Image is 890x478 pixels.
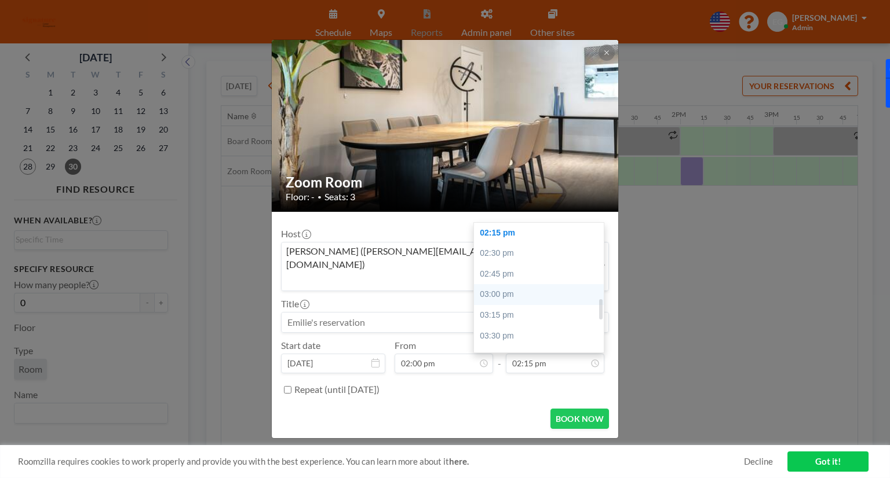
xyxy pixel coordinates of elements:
[474,346,610,367] div: 03:45 pm
[283,273,589,288] input: Search for option
[294,384,380,395] label: Repeat (until [DATE])
[282,312,608,332] input: Emilie's reservation
[449,456,469,466] a: here.
[282,242,608,291] div: Search for option
[474,264,610,285] div: 02:45 pm
[744,456,773,467] a: Decline
[272,10,619,242] img: 537.jpg
[474,223,610,244] div: 02:15 pm
[787,451,869,472] a: Got it!
[281,298,308,310] label: Title
[281,228,310,240] label: Host
[474,243,610,264] div: 02:30 pm
[550,409,609,429] button: BOOK NOW
[498,344,501,369] span: -
[474,305,610,326] div: 03:15 pm
[286,174,606,191] h2: Zoom Room
[474,284,610,305] div: 03:00 pm
[324,191,355,203] span: Seats: 3
[474,326,610,347] div: 03:30 pm
[281,340,320,351] label: Start date
[284,245,588,271] span: [PERSON_NAME] ([PERSON_NAME][EMAIL_ADDRESS][DOMAIN_NAME])
[318,193,322,201] span: •
[395,340,416,351] label: From
[18,456,744,467] span: Roomzilla requires cookies to work properly and provide you with the best experience. You can lea...
[286,191,315,203] span: Floor: -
